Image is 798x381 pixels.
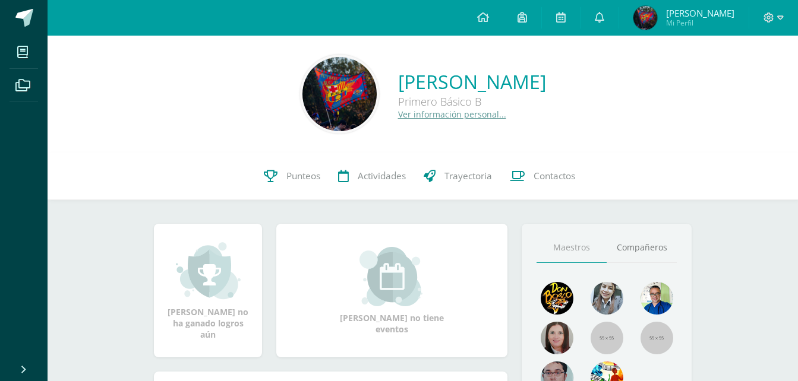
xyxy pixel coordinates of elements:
[359,247,424,306] img: event_small.png
[333,247,452,335] div: [PERSON_NAME] no tiene eventos
[641,322,673,354] img: 55x55
[286,170,320,182] span: Punteos
[398,94,546,109] div: Primero Básico B
[666,18,734,28] span: Mi Perfil
[255,153,329,200] a: Punteos
[541,282,573,315] img: 29fc2a48271e3f3676cb2cb292ff2552.png
[541,322,573,354] img: 67c3d6f6ad1c930a517675cdc903f95f.png
[398,109,506,120] a: Ver información personal...
[415,153,501,200] a: Trayectoria
[607,233,677,263] a: Compañeros
[302,57,377,131] img: 7b871c2c1106aac42b42e751a3b2dc4c.png
[591,282,623,315] img: 45bd7986b8947ad7e5894cbc9b781108.png
[398,69,546,94] a: [PERSON_NAME]
[501,153,584,200] a: Contactos
[358,170,406,182] span: Actividades
[537,233,607,263] a: Maestros
[666,7,734,19] span: [PERSON_NAME]
[534,170,575,182] span: Contactos
[633,6,657,30] img: 169f91cb97b27b4f8f29de3b2dbdff1a.png
[641,282,673,315] img: 10741f48bcca31577cbcd80b61dad2f3.png
[444,170,492,182] span: Trayectoria
[166,241,250,340] div: [PERSON_NAME] no ha ganado logros aún
[591,322,623,354] img: 55x55
[329,153,415,200] a: Actividades
[176,241,241,300] img: achievement_small.png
